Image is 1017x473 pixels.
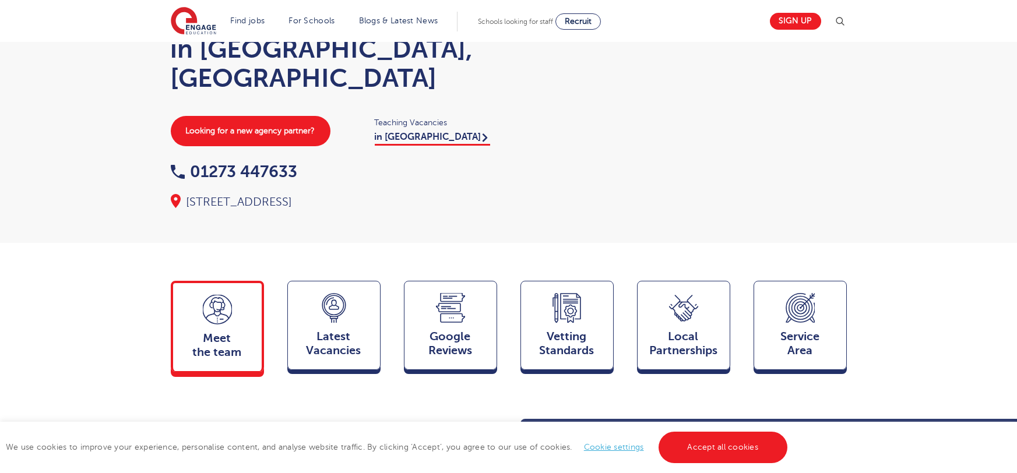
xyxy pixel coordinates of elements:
span: Meet the team [179,331,256,359]
a: in [GEOGRAPHIC_DATA] [375,132,490,146]
span: Google Reviews [410,330,491,358]
a: Sign up [770,13,821,30]
img: Engage Education [171,7,216,36]
a: Blogs & Latest News [359,16,438,25]
span: Local Partnerships [643,330,724,358]
a: Meetthe team [171,281,264,377]
span: Latest Vacancies [294,330,374,358]
a: Find jobs [231,16,265,25]
span: Service Area [760,330,840,358]
span: Recruit [565,17,592,26]
a: LatestVacancies [287,281,381,375]
a: Local Partnerships [637,281,730,375]
a: Accept all cookies [659,432,788,463]
a: Recruit [555,13,601,30]
a: GoogleReviews [404,281,497,375]
a: ServiceArea [754,281,847,375]
a: For Schools [288,16,335,25]
h1: Teaching & Supply Agency in [GEOGRAPHIC_DATA], [GEOGRAPHIC_DATA] [171,5,497,93]
a: Looking for a new agency partner? [171,116,330,146]
span: Teaching Vacancies [375,116,497,129]
span: Vetting Standards [527,330,607,358]
a: VettingStandards [520,281,614,375]
span: We use cookies to improve your experience, personalise content, and analyse website traffic. By c... [6,443,790,451]
a: 01273 447633 [171,163,298,181]
span: Schools looking for staff [478,17,553,26]
a: Cookie settings [584,443,644,451]
div: [STREET_ADDRESS] [171,194,497,210]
